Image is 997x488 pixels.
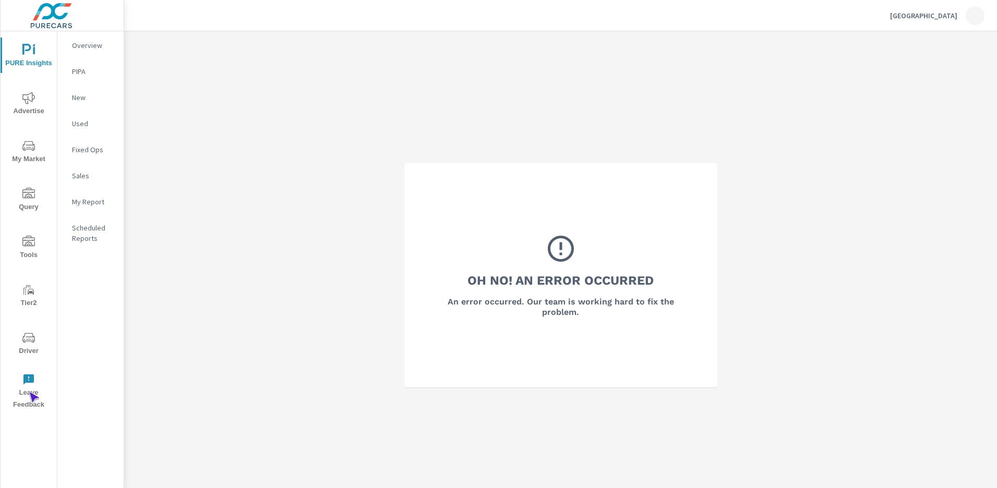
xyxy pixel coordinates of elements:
[57,90,124,105] div: New
[72,223,115,243] p: Scheduled Reports
[4,92,54,117] span: Advertise
[4,373,54,411] span: Leave Feedback
[72,40,115,51] p: Overview
[57,116,124,131] div: Used
[57,64,124,79] div: PIPA
[4,236,54,261] span: Tools
[4,332,54,357] span: Driver
[467,272,654,289] h3: Oh No! An Error Occurred
[1,31,57,415] div: nav menu
[4,44,54,69] span: PURE Insights
[4,140,54,165] span: My Market
[57,194,124,210] div: My Report
[4,284,54,309] span: Tier2
[72,197,115,207] p: My Report
[57,38,124,53] div: Overview
[890,11,957,20] p: [GEOGRAPHIC_DATA]
[57,168,124,184] div: Sales
[72,170,115,181] p: Sales
[72,144,115,155] p: Fixed Ops
[57,220,124,246] div: Scheduled Reports
[72,66,115,77] p: PIPA
[72,118,115,129] p: Used
[57,142,124,157] div: Fixed Ops
[4,188,54,213] span: Query
[433,297,689,318] h6: An error occurred. Our team is working hard to fix the problem.
[72,92,115,103] p: New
